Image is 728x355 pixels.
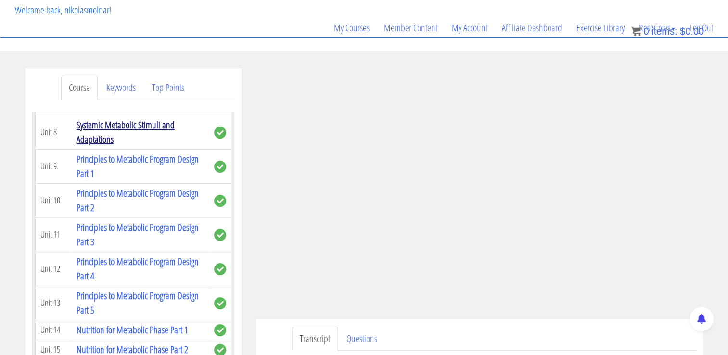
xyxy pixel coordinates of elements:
[77,84,203,112] a: Local Metabolic Stimuli and Adaptations Part 2
[61,76,98,100] a: Course
[77,255,199,282] a: Principles to Metabolic Program Design Part 4
[77,289,199,317] a: Principles to Metabolic Program Design Part 5
[445,5,495,51] a: My Account
[214,263,226,275] span: complete
[214,229,226,241] span: complete
[327,5,377,51] a: My Courses
[632,5,682,51] a: Resources
[292,327,338,351] a: Transcript
[631,26,704,37] a: 0 items: $0.00
[682,5,720,51] a: Log Out
[651,26,677,37] span: items:
[214,127,226,139] span: complete
[99,76,143,100] a: Keywords
[35,217,72,252] td: Unit 11
[35,286,72,320] td: Unit 13
[631,26,641,36] img: icon11.png
[144,76,192,100] a: Top Points
[35,149,72,183] td: Unit 9
[214,297,226,309] span: complete
[77,152,199,180] a: Principles to Metabolic Program Design Part 1
[680,26,704,37] bdi: 0.00
[214,324,226,336] span: complete
[77,221,199,248] a: Principles to Metabolic Program Design Part 3
[214,161,226,173] span: complete
[495,5,569,51] a: Affiliate Dashboard
[35,183,72,217] td: Unit 10
[77,323,188,336] a: Nutrition for Metabolic Phase Part 1
[77,118,175,146] a: Systemic Metabolic Stimuli and Adaptations
[35,252,72,286] td: Unit 12
[680,26,685,37] span: $
[214,195,226,207] span: complete
[569,5,632,51] a: Exercise Library
[35,115,72,149] td: Unit 8
[339,327,385,351] a: Questions
[77,187,199,214] a: Principles to Metabolic Program Design Part 2
[643,26,649,37] span: 0
[35,320,72,340] td: Unit 14
[377,5,445,51] a: Member Content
